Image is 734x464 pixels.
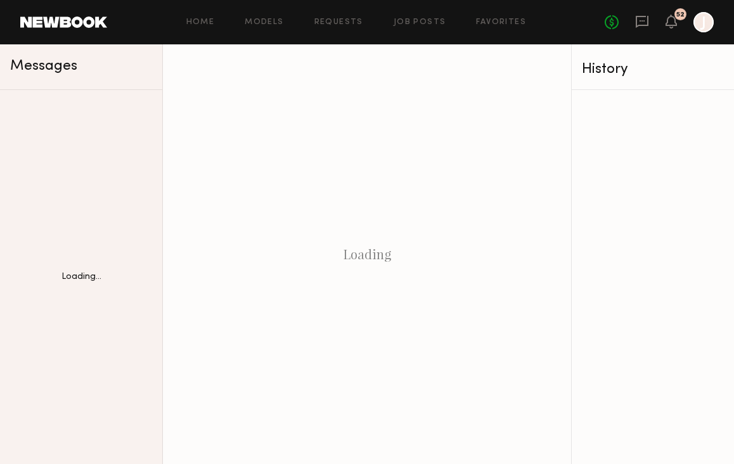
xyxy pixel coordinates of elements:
[476,18,526,27] a: Favorites
[676,11,685,18] div: 52
[163,44,571,464] div: Loading
[186,18,215,27] a: Home
[394,18,446,27] a: Job Posts
[61,273,101,281] div: Loading...
[10,59,77,74] span: Messages
[582,62,724,77] div: History
[693,12,714,32] a: J
[314,18,363,27] a: Requests
[245,18,283,27] a: Models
